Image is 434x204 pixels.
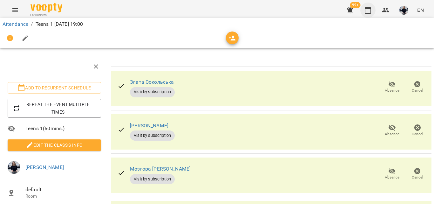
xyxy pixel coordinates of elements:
[405,122,430,139] button: Cancel
[25,186,101,193] span: default
[130,133,175,138] span: Visit by subscription
[8,139,101,151] button: Edit the class's Info
[385,131,399,137] span: Absence
[405,165,430,183] button: Cancel
[415,4,426,16] button: EN
[3,20,431,28] nav: breadcrumb
[130,176,175,182] span: Visit by subscription
[405,78,430,96] button: Cancel
[3,21,28,27] a: Attendance
[8,3,23,18] button: Menu
[412,88,423,93] span: Cancel
[25,164,64,170] a: [PERSON_NAME]
[13,141,96,149] span: Edit the class's Info
[8,161,20,174] img: bed276abe27a029eceb0b2f698d12980.jpg
[399,6,408,15] img: bed276abe27a029eceb0b2f698d12980.jpg
[8,82,101,94] button: Add to recurrent schedule
[350,2,361,8] span: 99+
[412,175,423,180] span: Cancel
[379,78,405,96] button: Absence
[130,123,168,129] a: [PERSON_NAME]
[379,122,405,139] button: Absence
[36,20,83,28] p: Teens 1 [DATE] 19:00
[31,13,62,17] span: For Business
[31,3,62,12] img: Voopty Logo
[25,125,101,132] span: Teens 1 ( 60 mins. )
[25,193,101,200] p: Room
[379,165,405,183] button: Absence
[13,101,96,116] span: Repeat the event multiple times
[130,166,191,172] a: Мозгова [PERSON_NAME]
[412,131,423,137] span: Cancel
[130,79,174,85] a: Злата Сокольська
[385,88,399,93] span: Absence
[385,175,399,180] span: Absence
[130,89,175,95] span: Visit by subscription
[8,99,101,118] button: Repeat the event multiple times
[31,20,33,28] li: /
[417,7,424,13] span: EN
[13,84,96,92] span: Add to recurrent schedule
